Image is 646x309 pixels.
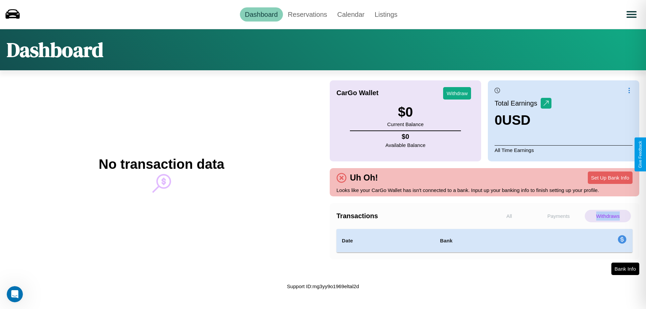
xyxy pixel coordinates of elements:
[287,282,359,291] p: Support ID: mg3yy9o1969eltal2d
[622,5,641,24] button: Open menu
[495,145,633,155] p: All Time Earnings
[443,87,471,100] button: Withdraw
[495,97,541,109] p: Total Earnings
[7,286,23,302] iframe: Intercom live chat
[611,263,639,275] button: Bank Info
[386,133,426,141] h4: $ 0
[386,141,426,150] p: Available Balance
[336,89,379,97] h4: CarGo Wallet
[387,120,424,129] p: Current Balance
[283,7,332,22] a: Reservations
[638,141,643,168] div: Give Feedback
[495,113,551,128] h3: 0 USD
[387,105,424,120] h3: $ 0
[585,210,631,222] p: Withdraws
[440,237,534,245] h4: Bank
[7,36,103,64] h1: Dashboard
[342,237,429,245] h4: Date
[332,7,369,22] a: Calendar
[336,186,633,195] p: Looks like your CarGo Wallet has isn't connected to a bank. Input up your banking info to finish ...
[347,173,381,183] h4: Uh Oh!
[588,171,633,184] button: Set Up Bank Info
[486,210,532,222] p: All
[536,210,582,222] p: Payments
[240,7,283,22] a: Dashboard
[336,212,485,220] h4: Transactions
[99,157,224,172] h2: No transaction data
[369,7,402,22] a: Listings
[336,229,633,253] table: simple table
